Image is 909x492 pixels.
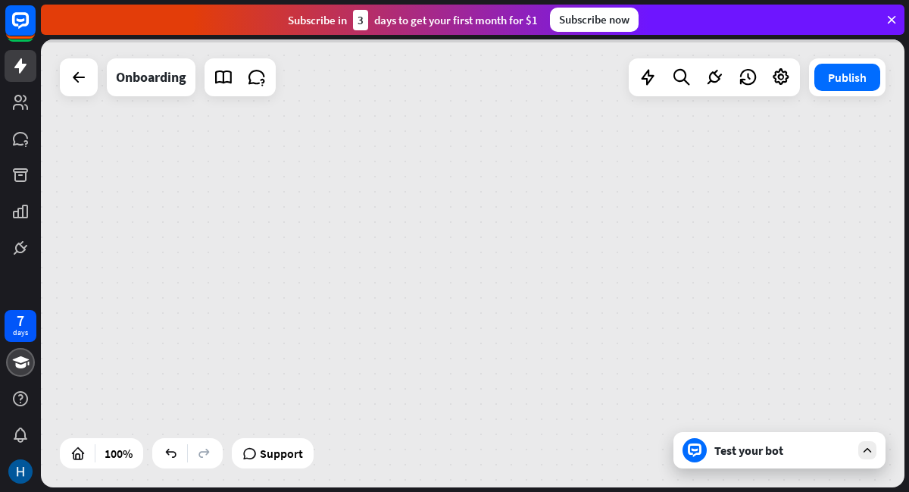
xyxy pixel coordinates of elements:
div: 7 [17,314,24,327]
div: Subscribe in days to get your first month for $1 [288,10,538,30]
a: 7 days [5,310,36,342]
div: days [13,327,28,338]
div: 3 [353,10,368,30]
div: Subscribe now [550,8,639,32]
